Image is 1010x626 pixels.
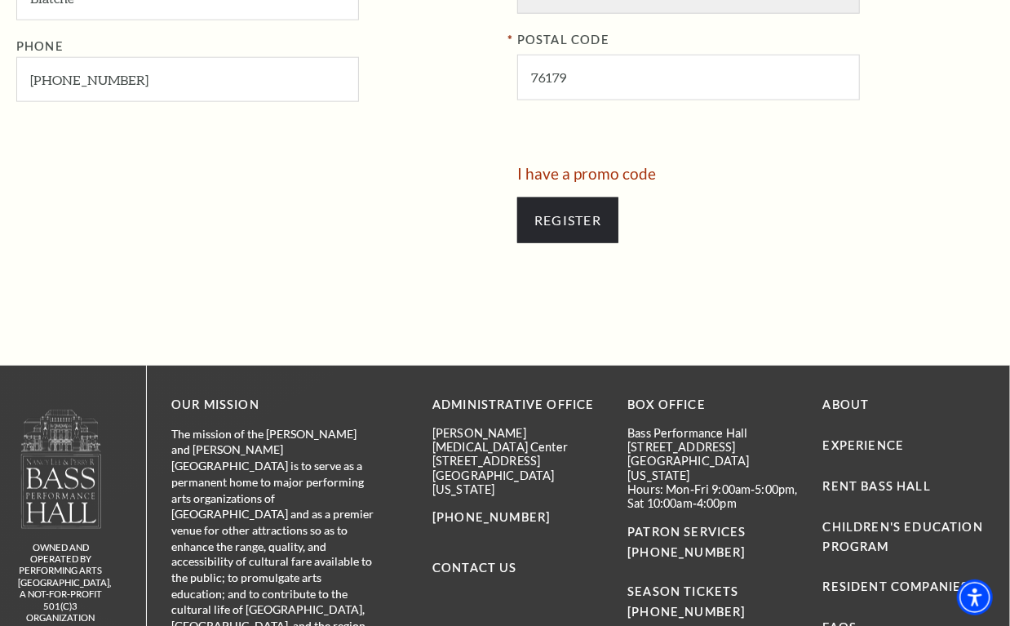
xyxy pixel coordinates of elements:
p: [PHONE_NUMBER] [432,508,603,528]
a: Resident Companies [823,580,969,594]
p: [STREET_ADDRESS] [627,440,798,454]
a: Rent Bass Hall [823,479,931,493]
p: [GEOGRAPHIC_DATA][US_STATE] [627,454,798,482]
a: Children's Education Program [823,520,983,554]
div: Accessibility Menu [957,579,993,615]
img: owned and operated by Performing Arts Fort Worth, A NOT-FOR-PROFIT 501(C)3 ORGANIZATION [20,409,103,529]
p: Hours: Mon-Fri 9:00am-5:00pm, Sat 10:00am-4:00pm [627,482,798,511]
p: BOX OFFICE [627,395,798,415]
p: PATRON SERVICES [PHONE_NUMBER] [627,522,798,563]
p: owned and operated by Performing Arts [GEOGRAPHIC_DATA], A NOT-FOR-PROFIT 501(C)3 ORGANIZATION [18,542,104,625]
a: I have a promo code [517,164,656,183]
p: [STREET_ADDRESS] [432,454,603,468]
a: Contact Us [432,562,517,575]
input: Submit button [517,198,618,243]
p: Administrative Office [432,395,603,415]
a: Experience [823,438,905,452]
label: Phone [16,39,64,53]
p: Bass Performance Hall [627,426,798,440]
input: POSTAL CODE [517,55,860,100]
p: SEASON TICKETS [PHONE_NUMBER] [627,562,798,624]
p: [GEOGRAPHIC_DATA][US_STATE] [432,468,603,497]
p: [PERSON_NAME][MEDICAL_DATA] Center [432,426,603,455]
label: POSTAL CODE [517,30,994,51]
p: OUR MISSION [171,395,375,415]
a: About [823,397,870,411]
